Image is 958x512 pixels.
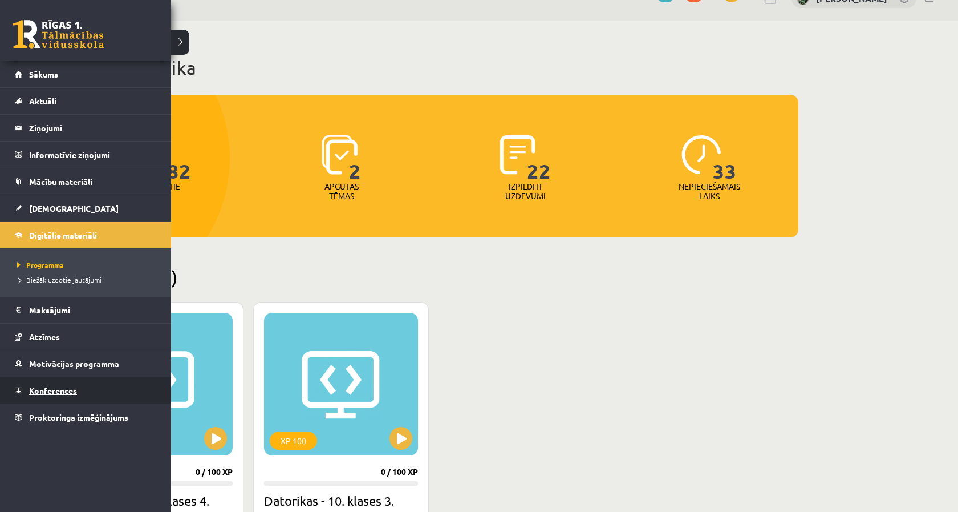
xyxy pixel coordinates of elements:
[527,135,551,182] span: 22
[322,135,358,175] img: icon-learned-topics-4a711ccc23c960034f471b6e78daf4a3bad4a20eaf4de84257b87e66633f6470.svg
[15,88,157,114] a: Aktuāli
[29,230,97,240] span: Digitālie materiāli
[68,57,798,79] h1: Mana statistika
[15,377,157,404] a: Konferences
[15,350,157,377] a: Motivācijas programma
[29,176,92,187] span: Mācību materiāli
[29,412,128,422] span: Proktoringa izmēģinājums
[681,135,721,175] img: icon-clock-7be60019b62300814b6bd22b8e044499b485619524d84068768e800edab66f18.svg
[15,222,157,248] a: Digitālie materiāli
[29,358,119,369] span: Motivācijas programma
[13,20,104,49] a: Rīgas 1. Tālmācības vidusskola
[15,297,157,323] a: Maksājumi
[29,69,58,79] span: Sākums
[679,182,740,201] p: Nepieciešamais laiks
[15,195,157,221] a: [DEMOGRAPHIC_DATA]
[29,332,60,342] span: Atzīmes
[500,135,535,175] img: icon-completed-tasks-ad58ae20a441b2904462921112bc710f1caf180af7a3daa7317a5a94f2d26646.svg
[155,135,191,182] span: 182
[29,96,56,106] span: Aktuāli
[14,260,64,269] span: Programma
[15,61,157,87] a: Sākums
[503,182,547,201] p: Izpildīti uzdevumi
[713,135,737,182] span: 33
[15,115,157,141] a: Ziņojumi
[15,324,157,350] a: Atzīmes
[270,432,317,450] div: XP 100
[68,266,798,288] h2: Pieejamie (2)
[29,115,157,141] legend: Ziņojumi
[349,135,361,182] span: 2
[29,385,77,396] span: Konferences
[15,404,157,430] a: Proktoringa izmēģinājums
[319,182,364,201] p: Apgūtās tēmas
[29,297,157,323] legend: Maksājumi
[14,275,160,285] a: Biežāk uzdotie jautājumi
[29,203,119,213] span: [DEMOGRAPHIC_DATA]
[14,275,102,284] span: Biežāk uzdotie jautājumi
[29,142,157,168] legend: Informatīvie ziņojumi
[15,142,157,168] a: Informatīvie ziņojumi
[15,168,157,195] a: Mācību materiāli
[14,260,160,270] a: Programma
